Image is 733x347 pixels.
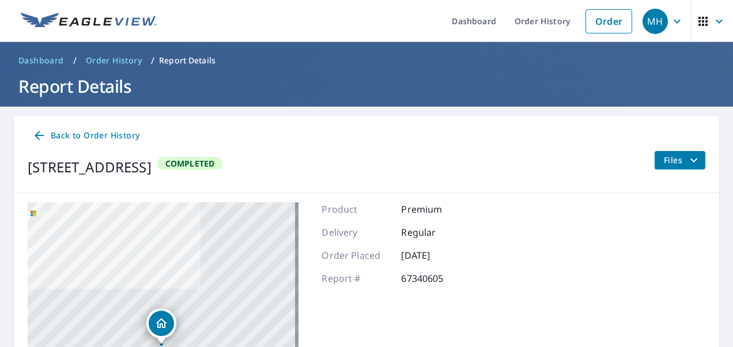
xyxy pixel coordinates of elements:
[585,9,632,33] a: Order
[73,54,77,67] li: /
[401,248,470,262] p: [DATE]
[322,202,391,216] p: Product
[654,151,705,169] button: filesDropdownBtn-67340605
[14,74,719,98] h1: Report Details
[643,9,668,34] div: MH
[21,13,157,30] img: EV Logo
[28,157,152,178] div: [STREET_ADDRESS]
[158,158,222,169] span: Completed
[28,125,144,146] a: Back to Order History
[151,54,154,67] li: /
[401,271,470,285] p: 67340605
[322,225,391,239] p: Delivery
[322,248,391,262] p: Order Placed
[322,271,391,285] p: Report #
[86,55,142,66] span: Order History
[401,202,470,216] p: Premium
[159,55,216,66] p: Report Details
[14,51,69,70] a: Dashboard
[146,308,176,344] div: Dropped pin, building 1, Residential property, 1682 Canopy Oaks Blvd Palm Harbor, FL 34683
[81,51,146,70] a: Order History
[14,51,719,70] nav: breadcrumb
[32,129,139,143] span: Back to Order History
[18,55,64,66] span: Dashboard
[664,153,701,167] span: Files
[401,225,470,239] p: Regular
